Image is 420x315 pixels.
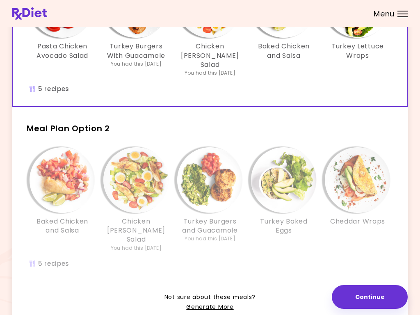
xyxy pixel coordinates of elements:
[103,42,169,60] h3: Turkey Burgers With Guacamole
[247,147,321,252] div: Info - Turkey Baked Eggs - Meal Plan Option 2
[27,123,110,134] span: Meal Plan Option 2
[111,244,162,252] div: You had this [DATE]
[251,42,317,60] h3: Baked Chicken and Salsa
[12,7,47,20] img: RxDiet
[99,147,173,252] div: Info - Chicken Cobb Salad - Meal Plan Option 2
[321,147,395,252] div: Info - Cheddar Wraps - Meal Plan Option 2
[186,302,233,312] a: Generate More
[177,217,243,235] h3: Turkey Burgers and Guacamole
[111,60,162,68] div: You had this [DATE]
[185,69,235,77] div: You had this [DATE]
[30,217,95,235] h3: Baked Chicken and Salsa
[30,42,95,60] h3: Pasta Chicken Avocado Salad
[251,217,317,235] h3: Turkey Baked Eggs
[164,292,256,302] span: Not sure about these meals?
[103,217,169,244] h3: Chicken [PERSON_NAME] Salad
[177,42,243,69] h3: Chicken [PERSON_NAME] Salad
[332,285,408,309] button: Continue
[173,147,247,252] div: Info - Turkey Burgers and Guacamole - Meal Plan Option 2
[374,10,395,18] span: Menu
[325,42,390,60] h3: Turkey Lettuce Wraps
[330,217,385,226] h3: Cheddar Wraps
[185,235,235,242] div: You had this [DATE]
[25,147,99,252] div: Info - Baked Chicken and Salsa - Meal Plan Option 2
